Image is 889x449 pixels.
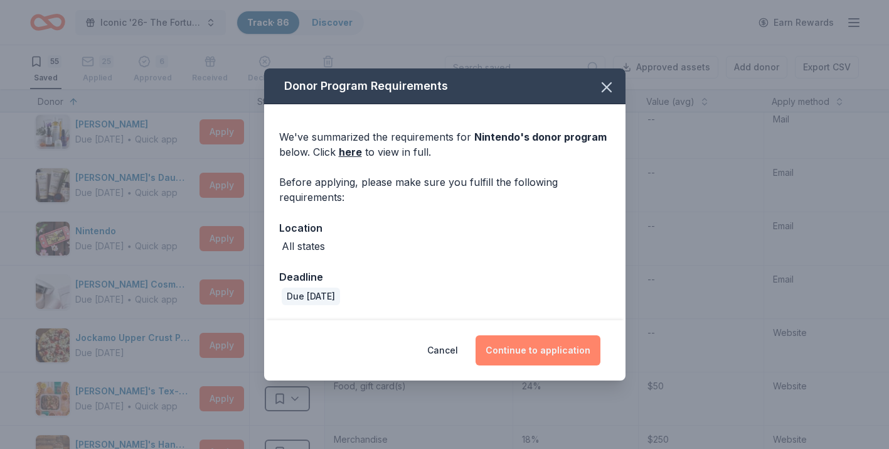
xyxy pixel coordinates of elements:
[279,220,610,236] div: Location
[476,335,600,365] button: Continue to application
[339,144,362,160] a: here
[279,269,610,285] div: Deadline
[474,131,607,143] span: Nintendo 's donor program
[427,335,458,365] button: Cancel
[282,288,340,305] div: Due [DATE]
[279,129,610,160] div: We've summarized the requirements for below. Click to view in full.
[279,175,610,205] div: Before applying, please make sure you fulfill the following requirements:
[264,68,625,104] div: Donor Program Requirements
[282,239,325,254] div: All states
